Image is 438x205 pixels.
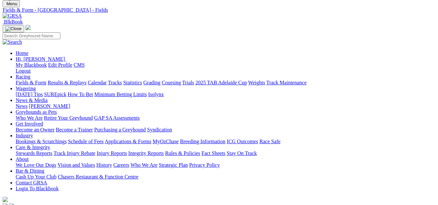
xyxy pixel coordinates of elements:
a: About [16,156,29,162]
a: Hi, [PERSON_NAME] [16,56,66,62]
a: Edit Profile [48,62,72,68]
div: Industry [16,139,435,145]
a: BlkBook [3,19,23,25]
a: Vision and Values [57,162,95,168]
div: Wagering [16,92,435,97]
div: Hi, [PERSON_NAME] [16,62,435,74]
a: Breeding Information [180,139,225,144]
a: Careers [113,162,129,168]
a: Home [16,50,28,56]
a: Racing [16,74,30,79]
a: Statistics [123,80,142,85]
a: Cash Up Your Club [16,174,56,179]
div: Bar & Dining [16,174,435,180]
a: News & Media [16,97,48,103]
a: Weights [248,80,265,85]
a: Tracks [108,80,122,85]
a: Strategic Plan [159,162,188,168]
a: Coursing [162,80,181,85]
a: Bar & Dining [16,168,44,174]
a: Contact GRSA [16,180,47,185]
a: Bookings & Scratchings [16,139,67,144]
div: Care & Integrity [16,150,435,156]
a: Fields & Form - [GEOGRAPHIC_DATA] - Fields [3,7,435,13]
a: Chasers Restaurant & Function Centre [58,174,138,179]
img: logo-grsa-white.png [25,25,31,30]
img: GRSA [3,13,22,19]
a: [DATE] Tips [16,92,43,97]
a: Isolynx [148,92,164,97]
a: How To Bet [68,92,93,97]
a: Retire Your Greyhound [44,115,93,121]
div: Get Involved [16,127,435,133]
a: Industry [16,133,33,138]
a: Injury Reports [97,150,127,156]
a: GAP SA Assessments [94,115,140,121]
a: Stewards Reports [16,150,52,156]
a: Logout [16,68,31,74]
a: Login To Blackbook [16,186,59,191]
div: Greyhounds as Pets [16,115,435,121]
a: Calendar [88,80,107,85]
a: Track Maintenance [266,80,307,85]
img: Close [5,26,22,31]
img: logo-grsa-white.png [3,197,8,202]
a: Minimum Betting Limits [94,92,147,97]
div: About [16,162,435,168]
a: SUREpick [44,92,66,97]
a: Trials [182,80,194,85]
a: Stay On Track [227,150,257,156]
a: We Love Our Dogs [16,162,56,168]
a: Rules & Policies [165,150,200,156]
a: Privacy Policy [189,162,220,168]
a: CMS [74,62,85,68]
a: Get Involved [16,121,43,127]
a: Applications & Forms [105,139,151,144]
button: Toggle navigation [3,0,20,7]
a: Race Safe [259,139,280,144]
a: My Blackbook [16,62,47,68]
a: 2025 TAB Adelaide Cup [195,80,247,85]
a: News [16,103,27,109]
a: Become an Owner [16,127,54,132]
span: BlkBook [4,19,23,25]
a: Fact Sheets [202,150,225,156]
a: Greyhounds as Pets [16,109,57,115]
div: News & Media [16,103,435,109]
a: Care & Integrity [16,145,50,150]
a: Who We Are [130,162,158,168]
div: Racing [16,80,435,86]
a: Syndication [147,127,172,132]
a: Become a Trainer [56,127,93,132]
a: [PERSON_NAME] [29,103,70,109]
a: Purchasing a Greyhound [94,127,146,132]
a: History [96,162,112,168]
a: Grading [143,80,160,85]
img: Search [3,39,22,45]
a: Fields & Form [16,80,46,85]
button: Toggle navigation [3,25,24,32]
a: Track Injury Rebate [53,150,95,156]
a: ICG Outcomes [227,139,258,144]
a: Wagering [16,86,36,91]
span: Menu [7,1,17,6]
span: Hi, [PERSON_NAME] [16,56,65,62]
a: Integrity Reports [128,150,164,156]
input: Search [3,32,60,39]
a: Results & Replays [48,80,86,85]
a: Who We Are [16,115,43,121]
a: Schedule of Fees [68,139,103,144]
a: MyOzChase [153,139,179,144]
